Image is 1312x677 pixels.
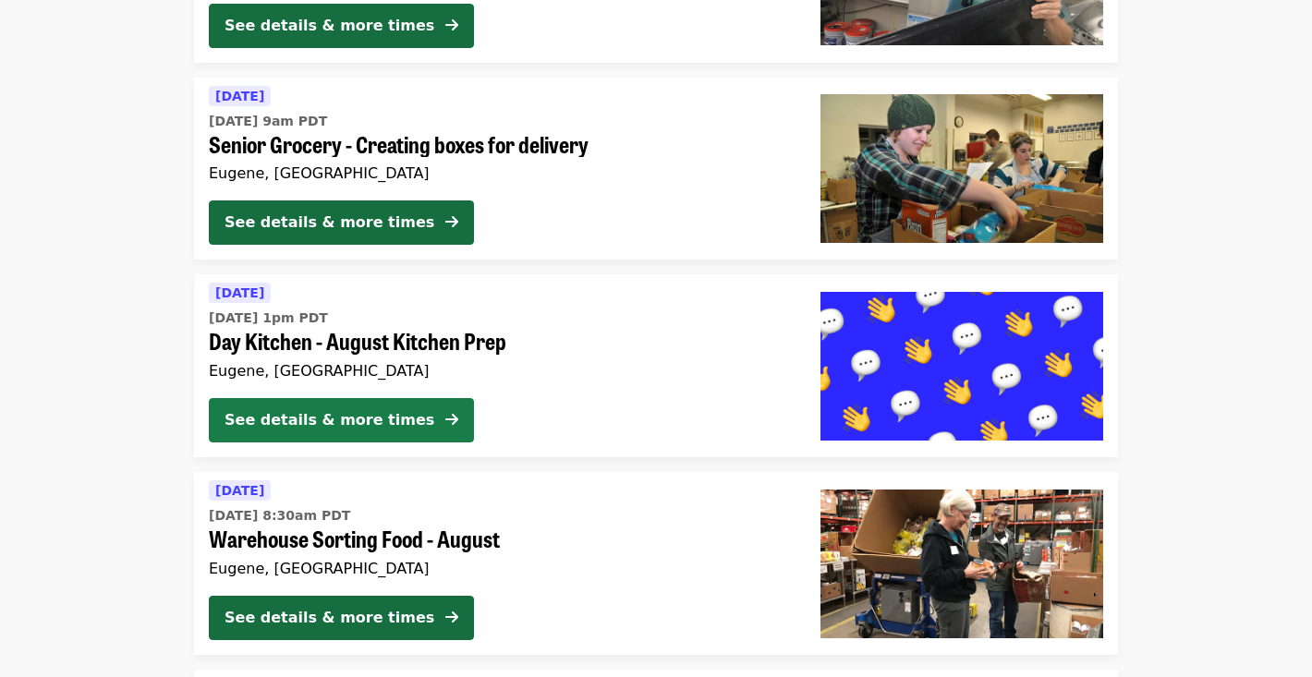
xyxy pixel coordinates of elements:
[209,398,474,442] button: See details & more times
[194,274,1118,457] a: See details for "Day Kitchen - August Kitchen Prep"
[225,409,434,431] div: See details & more times
[209,308,328,328] time: [DATE] 1pm PDT
[445,609,458,626] i: arrow-right icon
[209,526,791,552] span: Warehouse Sorting Food - August
[209,560,791,577] div: Eugene, [GEOGRAPHIC_DATA]
[209,596,474,640] button: See details & more times
[209,112,327,131] time: [DATE] 9am PDT
[215,285,264,300] span: [DATE]
[445,411,458,429] i: arrow-right icon
[194,472,1118,655] a: See details for "Warehouse Sorting Food - August"
[820,292,1103,440] img: Day Kitchen - August Kitchen Prep organized by FOOD For Lane County
[194,78,1118,260] a: See details for "Senior Grocery - Creating boxes for delivery"
[209,164,791,182] div: Eugene, [GEOGRAPHIC_DATA]
[209,131,791,158] span: Senior Grocery - Creating boxes for delivery
[209,362,791,380] div: Eugene, [GEOGRAPHIC_DATA]
[225,15,434,37] div: See details & more times
[215,89,264,103] span: [DATE]
[225,607,434,629] div: See details & more times
[209,506,350,526] time: [DATE] 8:30am PDT
[209,4,474,48] button: See details & more times
[820,94,1103,242] img: Senior Grocery - Creating boxes for delivery organized by FOOD For Lane County
[215,483,264,498] span: [DATE]
[225,212,434,234] div: See details & more times
[209,200,474,245] button: See details & more times
[209,328,791,355] span: Day Kitchen - August Kitchen Prep
[445,213,458,231] i: arrow-right icon
[820,490,1103,637] img: Warehouse Sorting Food - August organized by FOOD For Lane County
[445,17,458,34] i: arrow-right icon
